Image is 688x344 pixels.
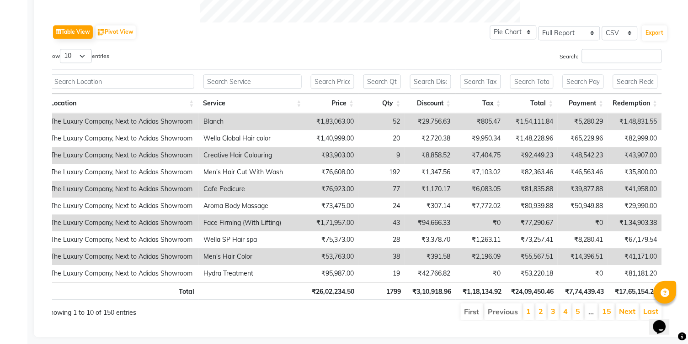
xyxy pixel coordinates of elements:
[455,198,506,214] td: ₹7,772.02
[608,231,662,248] td: ₹67,179.54
[558,94,608,113] th: Payment: activate to sort column ascending
[608,164,662,181] td: ₹35,800.00
[359,282,405,300] th: 1799
[505,164,558,181] td: ₹82,363.46
[199,198,306,214] td: Aroma Body Massage
[199,248,306,265] td: Men's Hair Color
[505,265,558,282] td: ₹53,220.18
[46,198,199,214] td: The Luxury Company, Next to Adidas Showroom
[608,248,662,265] td: ₹41,171.00
[46,94,199,113] th: Location: activate to sort column ascending
[608,94,662,113] th: Redemption: activate to sort column ascending
[608,130,662,147] td: ₹82,999.00
[564,307,568,316] a: 4
[311,74,354,89] input: Search Price
[306,94,359,113] th: Price: activate to sort column ascending
[358,164,405,181] td: 192
[46,302,294,318] div: Showing 1 to 10 of 150 entries
[306,282,359,300] th: ₹26,02,234.50
[358,248,405,265] td: 38
[53,25,93,39] button: Table View
[50,74,194,89] input: Search Location
[558,147,608,164] td: ₹48,542.23
[455,130,506,147] td: ₹9,950.34
[455,164,506,181] td: ₹7,103.02
[306,214,359,231] td: ₹1,71,957.00
[558,265,608,282] td: ₹0
[358,214,405,231] td: 43
[306,113,359,130] td: ₹1,83,063.00
[558,181,608,198] td: ₹39,877.88
[199,265,306,282] td: Hydra Treatment
[608,214,662,231] td: ₹1,34,903.38
[455,265,506,282] td: ₹0
[560,49,662,63] label: Search:
[199,130,306,147] td: Wella Global Hair color
[613,74,658,89] input: Search Redemption
[358,130,405,147] td: 20
[506,282,559,300] th: ₹24,09,450.46
[46,181,199,198] td: The Luxury Company, Next to Adidas Showroom
[199,94,306,113] th: Service: activate to sort column ascending
[558,248,608,265] td: ₹14,396.51
[405,147,455,164] td: ₹8,858.52
[46,282,199,300] th: Total
[608,265,662,282] td: ₹81,181.20
[60,49,92,63] select: Showentries
[505,181,558,198] td: ₹81,835.88
[46,147,199,164] td: The Luxury Company, Next to Adidas Showroom
[405,248,455,265] td: ₹391.58
[358,181,405,198] td: 77
[405,130,455,147] td: ₹2,720.38
[203,74,302,89] input: Search Service
[558,130,608,147] td: ₹65,229.96
[505,248,558,265] td: ₹55,567.51
[558,113,608,130] td: ₹5,280.29
[405,164,455,181] td: ₹1,347.56
[46,130,199,147] td: The Luxury Company, Next to Adidas Showroom
[505,214,558,231] td: ₹77,290.67
[559,282,609,300] th: ₹7,74,439.43
[96,25,136,39] button: Pivot View
[46,49,109,63] label: Show entries
[405,181,455,198] td: ₹1,170.17
[358,265,405,282] td: 19
[405,214,455,231] td: ₹94,666.33
[455,181,506,198] td: ₹6,083.05
[460,74,501,89] input: Search Tax
[455,214,506,231] td: ₹0
[46,231,199,248] td: The Luxury Company, Next to Adidas Showroom
[405,198,455,214] td: ₹307.14
[405,113,455,130] td: ₹29,756.63
[199,231,306,248] td: Wella SP Hair spa
[405,94,456,113] th: Discount: activate to sort column ascending
[505,130,558,147] td: ₹1,48,228.96
[46,113,199,130] td: The Luxury Company, Next to Adidas Showroom
[558,164,608,181] td: ₹46,563.46
[642,25,667,41] button: Export
[306,181,359,198] td: ₹76,923.00
[650,308,679,335] iframe: chat widget
[456,94,506,113] th: Tax: activate to sort column ascending
[306,198,359,214] td: ₹73,475.00
[306,130,359,147] td: ₹1,40,999.00
[455,248,506,265] td: ₹2,196.09
[505,198,558,214] td: ₹80,939.88
[199,164,306,181] td: Men's Hair Cut With Wash
[306,248,359,265] td: ₹53,763.00
[363,74,401,89] input: Search Qty
[306,265,359,282] td: ₹95,987.00
[510,74,554,89] input: Search Total
[46,214,199,231] td: The Luxury Company, Next to Adidas Showroom
[98,29,105,36] img: pivot.png
[505,113,558,130] td: ₹1,54,111.84
[358,231,405,248] td: 28
[359,94,405,113] th: Qty: activate to sort column ascending
[46,248,199,265] td: The Luxury Company, Next to Adidas Showroom
[306,147,359,164] td: ₹93,903.00
[582,49,662,63] input: Search:
[608,113,662,130] td: ₹1,48,831.55
[558,198,608,214] td: ₹50,949.88
[455,113,506,130] td: ₹805.47
[199,147,306,164] td: Creative Hair Colouring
